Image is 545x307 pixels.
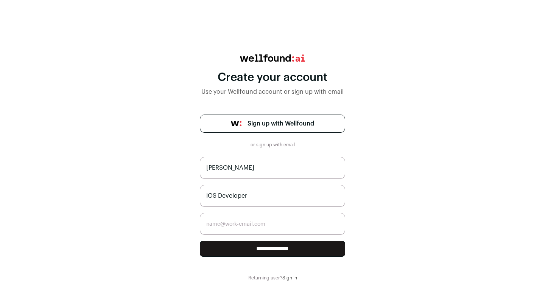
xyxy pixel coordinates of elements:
[200,87,345,96] div: Use your Wellfound account or sign up with email
[200,157,345,179] input: Jane Smith
[248,119,314,128] span: Sign up with Wellfound
[248,142,297,148] div: or sign up with email
[240,54,305,62] img: wellfound:ai
[200,275,345,281] div: Returning user?
[200,71,345,84] div: Create your account
[200,185,345,207] input: Job Title (i.e. CEO, Recruiter)
[200,213,345,235] input: name@work-email.com
[200,115,345,133] a: Sign up with Wellfound
[231,121,241,126] img: wellfound-symbol-flush-black-fb3c872781a75f747ccb3a119075da62bfe97bd399995f84a933054e44a575c4.png
[282,276,297,280] a: Sign in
